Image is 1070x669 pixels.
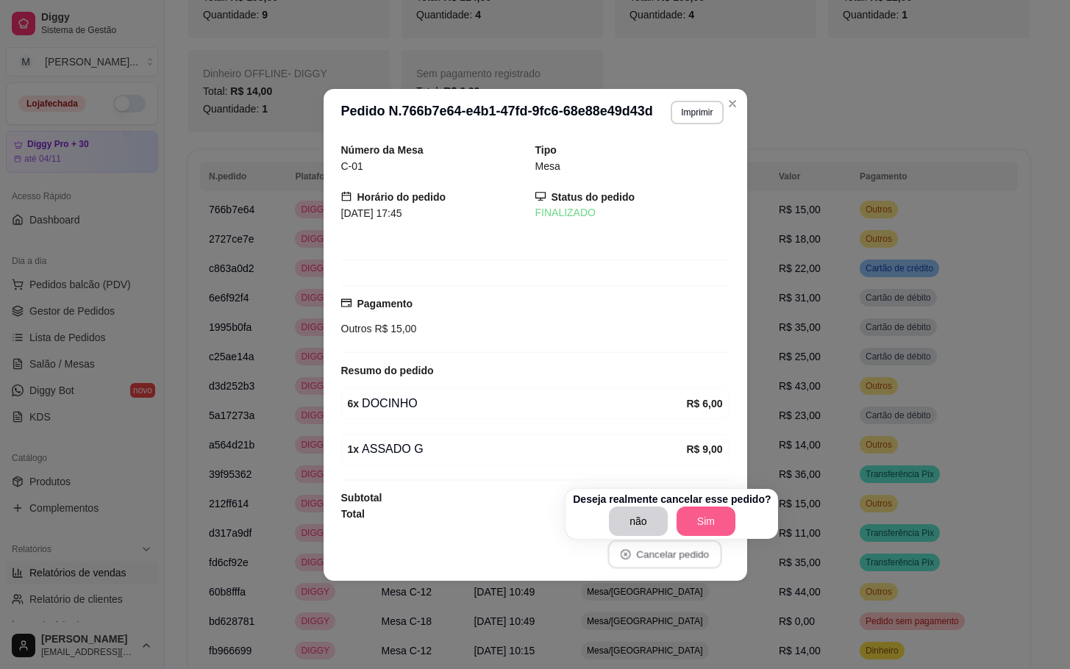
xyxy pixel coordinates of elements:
[620,549,630,559] span: close-circle
[686,443,722,455] strong: R$ 9,00
[341,508,365,520] strong: Total
[341,323,372,334] span: Outros
[535,160,560,172] span: Mesa
[357,191,446,203] strong: Horário do pedido
[607,540,721,568] button: close-circleCancelar pedido
[348,443,360,455] strong: 1 x
[535,191,546,201] span: desktop
[348,440,687,458] div: ASSADO G
[609,507,668,536] button: não
[341,207,402,219] span: [DATE] 17:45
[721,92,744,115] button: Close
[372,323,417,334] span: R$ 15,00
[341,160,363,172] span: C-01
[677,507,735,536] button: Sim
[348,395,687,412] div: DOCINHO
[341,298,352,308] span: credit-card
[341,191,352,201] span: calendar
[535,144,557,156] strong: Tipo
[341,492,382,504] strong: Subtotal
[552,191,635,203] strong: Status do pedido
[357,298,413,310] strong: Pagamento
[341,365,434,376] strong: Resumo do pedido
[573,492,771,507] p: Deseja realmente cancelar esse pedido?
[686,398,722,409] strong: R$ 6,00
[535,205,730,221] div: FINALIZADO
[348,398,360,409] strong: 6 x
[671,101,723,124] button: Imprimir
[341,144,424,156] strong: Número da Mesa
[341,101,653,124] h3: Pedido N. 766b7e64-e4b1-47fd-9fc6-68e88e49d43d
